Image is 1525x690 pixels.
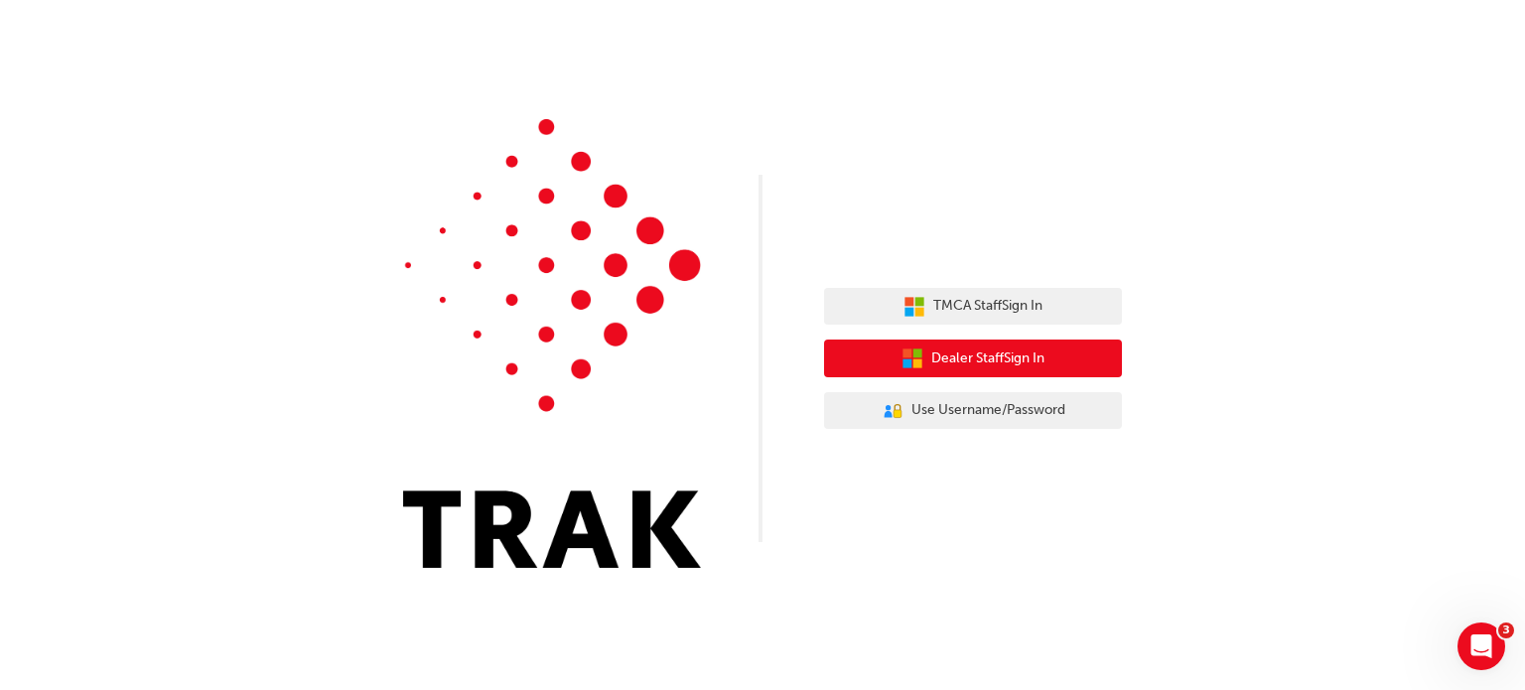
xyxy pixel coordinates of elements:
[824,392,1122,430] button: Use Username/Password
[911,399,1065,422] span: Use Username/Password
[824,288,1122,326] button: TMCA StaffSign In
[403,119,701,568] img: Trak
[824,340,1122,377] button: Dealer StaffSign In
[931,347,1044,370] span: Dealer Staff Sign In
[1457,622,1505,670] iframe: Intercom live chat
[1498,622,1514,638] span: 3
[933,295,1042,318] span: TMCA Staff Sign In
